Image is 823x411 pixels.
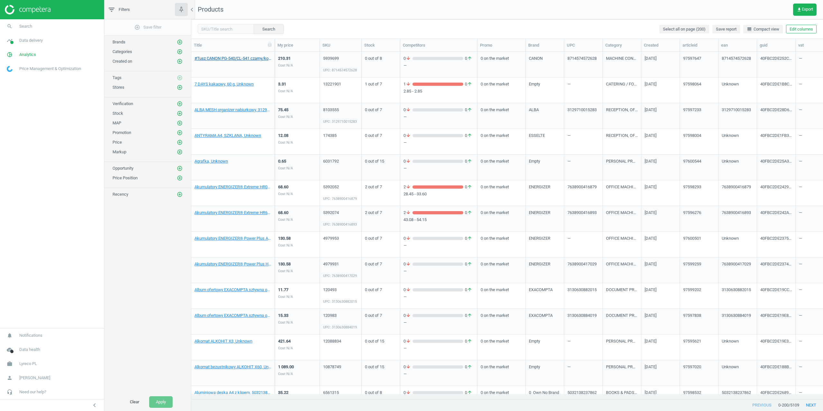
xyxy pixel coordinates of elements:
div: 130.58 [278,236,293,241]
a: Alkomat bezustnikowy ALKOHIT X60, Unknown [194,364,271,370]
div: 120493 [323,287,358,293]
div: 11.77 [278,287,293,293]
span: 0 [463,158,474,164]
div: articleid [683,42,716,48]
div: 6031792 [323,158,358,164]
button: add_circle_outline [176,101,183,107]
span: 0 [403,236,412,241]
div: 0 on the market [481,78,522,102]
i: arrow_upward [467,133,472,138]
button: line_weightCompact view [743,25,783,34]
div: 0 on the market [481,284,522,308]
div: Brand [528,42,561,48]
div: 0 on the market [481,258,522,282]
span: 0 [463,236,474,241]
a: Akumulatory ENERGIZER® Extreme HR03/AAA, 800 mAh, 1,2 V, 4 sztuki, 7638900416879 [194,184,271,190]
div: 97599259 [683,261,701,282]
div: 40FBC2DE242ACB63E06367043D0A3C14 [760,210,792,231]
div: 3129710015283 [722,107,751,128]
span: 0 [403,107,412,113]
div: Cost N/A [278,63,293,68]
i: arrow_upward [467,81,472,87]
a: Aluminiowa deska A4 z klipem, 5032138237862 [194,390,271,396]
button: add_circle_outline [176,175,183,181]
div: 75.45 [278,107,293,113]
div: — [403,268,474,274]
div: 40FBC2DE19CCCB63E06367043D0A3C14 [760,287,792,308]
div: UPC: 3129710015283 [323,114,358,124]
a: Alkomat ALKOHIT X3, Unknown [194,338,252,344]
button: add_circle_outline [176,130,183,136]
div: ean [721,42,754,48]
div: 12.08 [278,133,293,138]
i: arrow_downward [406,236,411,241]
i: add_circle_outline [177,139,183,145]
div: 0 out of 8 [365,52,397,76]
span: Save filter [134,24,161,30]
div: Empty [529,158,540,179]
div: 0 on the market [481,232,522,256]
div: 40FBC2DE28D6CB63E06367043D0A3C14 [760,107,792,128]
div: grid [191,52,823,394]
a: Album ofertowy EXACOMPTA sztywna oprawa, 20 kieszeni, czarny, 3130630882015 [194,287,271,293]
button: add_circle_outline [176,84,183,91]
i: chevron_left [91,401,98,409]
div: 8103555 [323,107,358,113]
div: Cost N/A [278,166,293,171]
div: 97596276 [683,210,701,231]
span: Select all on page (200) [663,26,706,32]
div: Category [605,42,638,48]
i: add_circle_outline [177,58,183,64]
div: My price [277,42,317,48]
img: ajHJNr6hYgQAAAAASUVORK5CYII= [5,5,50,14]
div: Competitors [403,42,475,48]
div: UPC: 7638900416879 [323,192,358,201]
a: ANTYRAMA A4, SZKLANA, Unknown [194,133,261,138]
a: #Tusz CANON PG-540/CL-541 czarny/kolorowy, 8714574572628 [194,56,271,61]
div: 5392074 [323,210,358,216]
div: — [567,155,599,179]
div: UPC [567,42,600,48]
i: work [4,358,16,370]
div: 2 out of 7 [365,207,397,231]
div: [DATE] [645,184,656,205]
i: arrow_upward [467,236,472,241]
div: 40FBC2DE2429CB63E06367043D0A3C14 [760,184,792,205]
div: 7638900417029 [722,261,751,282]
div: 40FBC2DE252CCB63E06367043D0A3C14 [760,56,792,76]
button: Edit columns [786,25,817,34]
div: Cost N/A [278,269,293,273]
a: Agrafka, Unknown [194,158,228,164]
div: 0 on the market [481,207,522,231]
div: — [403,294,474,300]
span: MAP [113,121,121,125]
i: arrow_downward [406,81,411,87]
div: Created [644,42,677,48]
div: OFFICE MACHINES / BATTERIES / TORCHES / CHARGERS / RECHARGEABLE / AAA / HR3 [606,236,638,256]
div: Unknown [722,236,739,256]
i: add_circle_outline [177,149,183,155]
div: 28.45 - 33.60 [403,191,474,197]
span: Save report [716,26,737,32]
div: 97599202 [683,287,701,308]
div: 0 out of 7 [365,104,397,128]
div: UPC: 7638900417029 [323,269,358,278]
div: MACHINE CONSUMABLES / INKJET CARTRIDGES / ORIGINAL / ORIGINAL [606,56,638,76]
div: 0 on the market [481,155,522,179]
i: cloud_done [4,344,16,356]
i: arrow_upward [467,56,472,61]
span: 0 [463,261,474,267]
i: add_circle_outline [177,49,183,55]
div: 97597647 [683,56,701,76]
i: add_circle_outline [177,111,183,116]
div: DOCUMENT PRESENTATION / MANUAL PRESENTATION / DISPLAY BOOKS / FIXED POCKETS [606,287,638,308]
div: 0 out of 7 [365,284,397,308]
div: [DATE] [645,133,656,154]
button: Clear [123,396,146,408]
button: add_circle_outline [176,75,183,81]
div: OFFICE MACHINES / BATTERIES / TORCHES / CHARGERS / RECHARGEABLE / AA / HR6 [606,210,638,231]
div: Empty [529,81,540,102]
button: add_circle_outline [176,139,183,146]
span: 0 [463,210,474,216]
